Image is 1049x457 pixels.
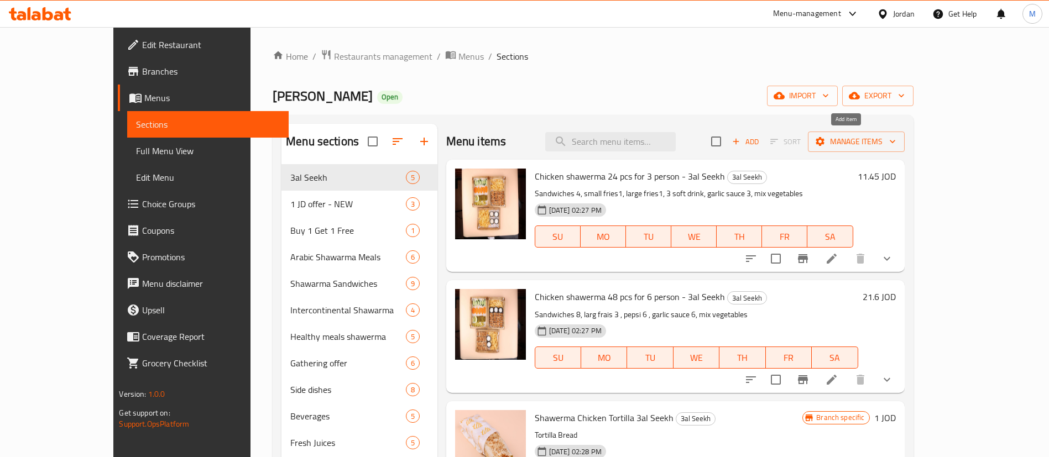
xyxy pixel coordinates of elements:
[770,350,807,366] span: FR
[119,417,189,431] a: Support.OpsPlatform
[766,346,812,369] button: FR
[290,409,405,423] span: Beverages
[816,350,853,366] span: SA
[807,225,853,248] button: SA
[728,292,766,304] span: 3al Seekh
[290,171,405,184] span: 3al Seekh
[847,245,874,272] button: delete
[724,350,761,366] span: TH
[118,58,289,85] a: Branches
[727,291,767,304] div: 3al Seekh
[581,346,627,369] button: MO
[118,350,289,376] a: Grocery Checklist
[812,229,848,245] span: SA
[406,436,420,449] div: items
[812,412,869,423] span: Branch specific
[273,49,913,64] nav: breadcrumb
[437,50,441,63] li: /
[273,83,373,108] span: [PERSON_NAME]
[880,373,894,386] svg: Show Choices
[377,91,403,104] div: Open
[704,130,728,153] span: Select section
[488,50,492,63] li: /
[290,303,405,317] div: Intercontinental Shawarma
[406,303,420,317] div: items
[290,330,405,343] span: Healthy meals shawerma
[847,366,874,393] button: delete
[762,225,807,248] button: FR
[497,50,528,63] span: Sections
[118,323,289,350] a: Coverage Report
[281,217,437,244] div: Buy 1 Get 1 Free1
[118,191,289,217] a: Choice Groups
[535,225,581,248] button: SU
[721,229,758,245] span: TH
[727,171,767,184] div: 3al Seekh
[545,447,606,457] span: [DATE] 02:28 PM
[812,346,858,369] button: SA
[384,128,411,155] span: Sort sections
[119,406,170,420] span: Get support on:
[585,229,622,245] span: MO
[273,50,308,63] a: Home
[142,65,280,78] span: Branches
[535,428,803,442] p: Tortilla Bread
[142,356,280,370] span: Grocery Checklist
[728,171,766,183] span: 3al Seekh
[406,356,420,370] div: items
[281,323,437,350] div: Healthy meals shawerma5
[455,169,526,239] img: Chicken shawerma 24 pcs for 3 person - 3al Seekh
[535,409,674,426] span: Shawerma Chicken Tortilla 3al Seekh
[142,197,280,211] span: Choice Groups
[127,111,289,138] a: Sections
[406,330,420,343] div: items
[406,224,420,237] div: items
[281,350,437,376] div: Gathering offer6
[730,135,760,148] span: Add
[874,245,900,272] button: show more
[767,86,838,106] button: import
[118,244,289,270] a: Promotions
[142,277,280,290] span: Menu disclaimer
[406,332,419,342] span: 5
[676,412,716,426] div: 3al Seekh
[676,229,712,245] span: WE
[825,373,838,386] a: Edit menu item
[676,412,715,425] span: 3al Seekh
[790,366,816,393] button: Branch-specific-item
[671,225,717,248] button: WE
[290,277,405,290] span: Shawarma Sandwiches
[290,356,405,370] span: Gathering offer
[411,128,437,155] button: Add section
[851,89,905,103] span: export
[290,197,405,211] div: 1 JD offer - NEW
[142,224,280,237] span: Coupons
[127,138,289,164] a: Full Menu View
[142,330,280,343] span: Coverage Report
[290,383,405,396] span: Side dishes
[764,368,787,391] span: Select to update
[545,132,676,151] input: search
[586,350,623,366] span: MO
[728,133,763,150] button: Add
[790,245,816,272] button: Branch-specific-item
[632,350,669,366] span: TU
[674,346,719,369] button: WE
[118,85,289,111] a: Menus
[136,171,280,184] span: Edit Menu
[535,288,725,305] span: Chicken shawerma 48 pcs for 6 person - 3al Seekh
[842,86,914,106] button: export
[858,169,896,184] h6: 11.45 JOD
[148,387,165,401] span: 1.0.0
[874,366,900,393] button: show more
[406,383,420,396] div: items
[776,89,829,103] span: import
[406,277,420,290] div: items
[717,225,762,248] button: TH
[455,289,526,360] img: Chicken shawerma 48 pcs for 6 person - 3al Seekh
[763,133,808,150] span: Select section first
[118,31,289,58] a: Edit Restaurant
[312,50,316,63] li: /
